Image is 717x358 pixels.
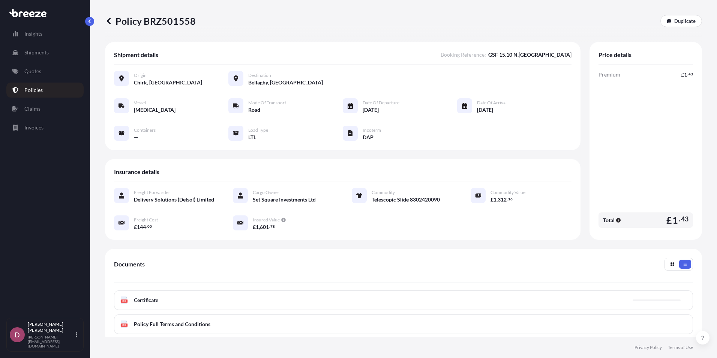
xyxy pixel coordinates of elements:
[687,73,688,75] span: .
[134,106,175,114] span: [MEDICAL_DATA]
[134,224,137,230] span: £
[122,324,127,326] text: PDF
[363,134,373,141] span: DAP
[363,127,381,133] span: Incoterm
[598,71,620,78] span: Premium
[372,196,440,203] span: Telescopic Slide 8302420090
[372,190,395,196] span: Commodity
[24,68,41,75] p: Quotes
[681,217,688,221] span: 43
[668,344,693,350] a: Terms of Use
[598,51,631,59] span: Price details
[603,217,615,224] span: Total
[490,190,525,196] span: Commodity Value
[248,79,323,86] span: Bellaghy, [GEOGRAPHIC_DATA]
[270,225,275,228] span: 78
[498,197,507,202] span: 312
[24,124,43,131] p: Invoices
[28,335,74,348] p: [PERSON_NAME][EMAIL_ADDRESS][DOMAIN_NAME]
[134,320,210,328] span: Policy Full Terms and Conditions
[253,224,256,230] span: £
[248,134,256,141] span: LTL
[253,190,279,196] span: Cargo Owner
[666,215,672,225] span: £
[493,197,496,202] span: 1
[634,344,662,350] a: Privacy Policy
[488,51,571,59] span: GSF 15.10 N.[GEOGRAPHIC_DATA]
[363,100,399,106] span: Date of Departure
[24,30,42,38] p: Insights
[6,101,84,116] a: Claims
[660,15,702,27] a: Duplicate
[248,100,286,106] span: Mode of Transport
[253,217,280,223] span: Insured Value
[147,225,152,228] span: 00
[134,100,146,106] span: Vessel
[477,106,493,114] span: [DATE]
[122,300,127,302] text: PDF
[253,196,316,203] span: Set Square Investments Ltd
[146,225,147,228] span: .
[137,224,146,230] span: 144
[114,314,693,334] a: PDFPolicy Full Terms and Conditions
[134,72,147,78] span: Origin
[114,168,159,176] span: Insurance details
[28,321,74,333] p: [PERSON_NAME] [PERSON_NAME]
[256,224,259,230] span: 1
[6,120,84,135] a: Invoices
[114,260,145,268] span: Documents
[674,17,696,25] p: Duplicate
[6,45,84,60] a: Shipments
[15,331,20,338] span: D
[24,49,49,56] p: Shipments
[6,83,84,98] a: Policies
[134,79,202,86] span: Chirk, [GEOGRAPHIC_DATA]
[248,127,268,133] span: Load Type
[134,190,170,196] span: Freight Forwarder
[6,26,84,41] a: Insights
[134,196,214,203] span: Delivery Solutions (Delsol) Limited
[490,197,493,202] span: £
[672,215,678,225] span: 1
[684,72,687,77] span: 1
[248,106,260,114] span: Road
[114,51,158,59] span: Shipment details
[24,105,40,113] p: Claims
[248,72,271,78] span: Destination
[269,225,270,228] span: .
[477,100,507,106] span: Date of Arrival
[24,86,43,94] p: Policies
[134,296,158,304] span: Certificate
[105,15,196,27] p: Policy BRZ501558
[679,217,680,221] span: .
[134,217,158,223] span: Freight Cost
[134,127,156,133] span: Containers
[496,197,498,202] span: ,
[363,106,379,114] span: [DATE]
[260,224,269,230] span: 601
[508,198,513,200] span: 16
[134,134,138,141] span: —
[681,72,684,77] span: £
[259,224,260,230] span: ,
[441,51,486,59] span: Booking Reference :
[6,64,84,79] a: Quotes
[688,73,693,75] span: 43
